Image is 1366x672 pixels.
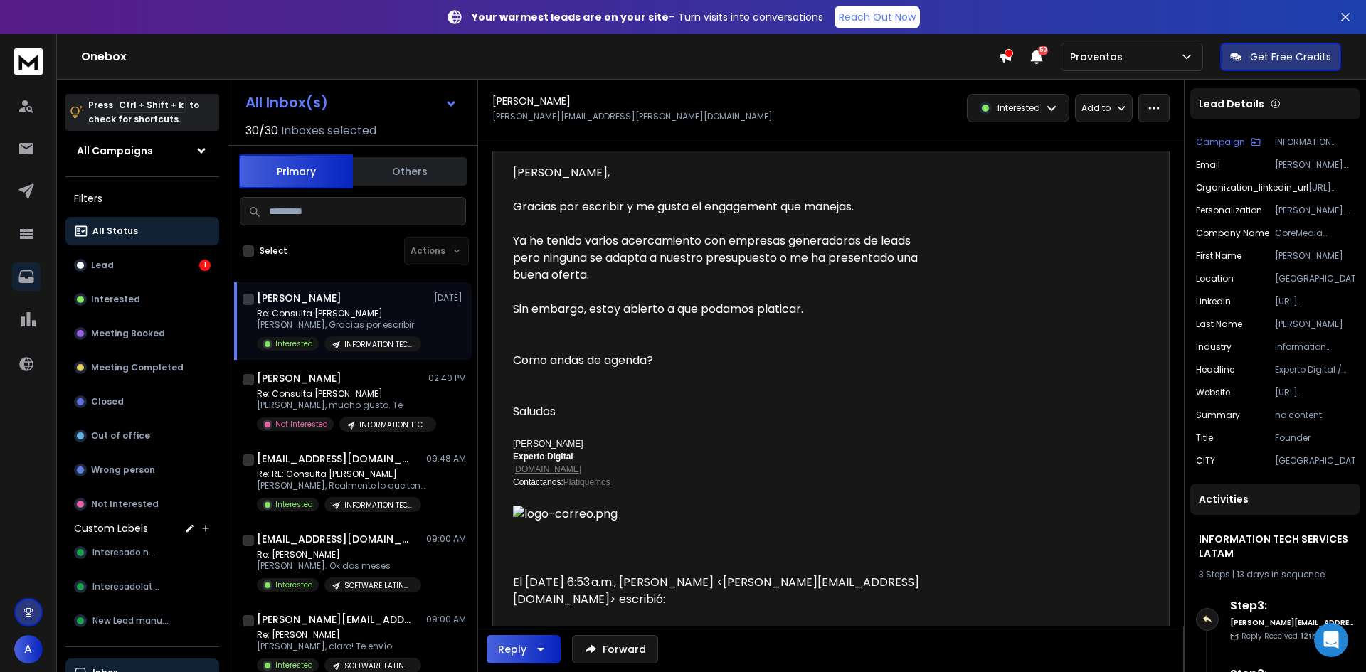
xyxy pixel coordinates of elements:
[91,464,155,476] p: Wrong person
[257,469,428,480] p: Re: RE: Consulta [PERSON_NAME]
[91,430,150,442] p: Out of office
[275,580,313,590] p: Interested
[1196,228,1269,239] p: Company Name
[513,574,928,608] div: El [DATE] 6:53 a.m., [PERSON_NAME] <[PERSON_NAME][EMAIL_ADDRESS][DOMAIN_NAME]> escribió:
[1275,228,1355,239] p: CoreMedia [GEOGRAPHIC_DATA]
[275,419,328,430] p: Not Interested
[199,260,211,271] div: 1
[65,388,219,416] button: Closed
[513,437,928,489] div: [PERSON_NAME] Contáctanos:
[234,88,469,117] button: All Inbox(s)
[492,94,571,108] h1: [PERSON_NAME]
[1275,159,1355,171] p: [PERSON_NAME][EMAIL_ADDRESS][DOMAIN_NAME]
[1275,296,1355,307] p: [URL][DOMAIN_NAME][PERSON_NAME]
[1275,387,1355,398] p: [URL][DOMAIN_NAME]
[91,396,124,407] p: Closed
[1275,273,1355,284] p: [GEOGRAPHIC_DATA]
[77,144,153,158] h1: All Campaigns
[257,560,421,572] p: [PERSON_NAME]. Ok dos meses
[65,137,219,165] button: All Campaigns
[257,400,428,411] p: [PERSON_NAME], mucho gusto. Te
[498,642,526,656] div: Reply
[487,635,561,663] button: Reply
[1230,617,1355,628] h6: [PERSON_NAME][EMAIL_ADDRESS][DOMAIN_NAME]
[1275,455,1355,466] p: [GEOGRAPHIC_DATA]
[91,328,165,339] p: Meeting Booked
[472,10,669,24] strong: Your warmest leads are on your site
[257,319,421,331] p: [PERSON_NAME], Gracias por escribir
[344,580,413,591] p: SOFTWARE LATINO ARG,CH, PAN- NO COL, [GEOGRAPHIC_DATA]
[1275,341,1355,353] p: information technology & services
[257,612,413,626] h1: [PERSON_NAME][EMAIL_ADDRESS][DOMAIN_NAME]
[1275,250,1355,262] p: [PERSON_NAME]
[1196,205,1262,216] p: Personalization
[1196,159,1220,171] p: Email
[1220,43,1341,71] button: Get Free Credits
[81,48,998,65] h1: Onebox
[353,156,467,187] button: Others
[513,625,928,642] div: [PERSON_NAME],
[1237,568,1325,580] span: 13 days in sequence
[572,635,658,663] button: Forward
[513,198,928,215] div: Gracias por escribir y me gusta el engagement que manejas.
[513,464,581,474] a: [DOMAIN_NAME]
[492,111,773,122] p: [PERSON_NAME][EMAIL_ADDRESS][PERSON_NAME][DOMAIN_NAME]
[1199,532,1352,560] h1: INFORMATION TECH SERVICES LATAM
[1196,410,1240,421] p: Summary
[472,10,823,24] p: – Turn visits into conversations
[426,453,466,464] p: 09:48 AM
[1275,410,1355,421] p: no content
[1314,623,1348,657] div: Open Intercom Messenger
[428,373,466,384] p: 02:40 PM
[257,308,421,319] p: Re: Consulta [PERSON_NAME]
[1275,319,1355,330] p: [PERSON_NAME]
[513,233,928,284] div: Ya he tenido varios acercamiento con empresas generadoras de leads pero ninguna se adapta a nuest...
[92,581,161,592] span: Interesadolater
[344,661,413,671] p: SOFTWARE LATINO ARG,CH, PAN- NO COL, [GEOGRAPHIC_DATA]
[1070,50,1128,64] p: Proventas
[1196,250,1241,262] p: First Name
[92,225,138,237] p: All Status
[257,480,428,491] p: [PERSON_NAME], Realmente lo que tengo
[434,292,466,304] p: [DATE]
[563,477,610,487] a: Platiquemos
[257,629,421,641] p: Re: [PERSON_NAME]
[1190,484,1360,515] div: Activities
[1241,631,1335,641] p: Reply Received
[1275,205,1355,216] p: [PERSON_NAME]. Me llamó la atención que te defines como Experto Digital—yo también sigo de cerca ...
[1275,432,1355,444] p: Founder
[1196,137,1261,148] button: Campaign
[257,452,413,466] h1: [EMAIL_ADDRESS][DOMAIN_NAME]
[65,217,219,245] button: All Status
[344,500,413,511] p: INFORMATION TECH SERVICES LATAM
[359,420,428,430] p: INFORMATION TECH SERVICES LATAM
[257,388,428,400] p: Re: Consulta [PERSON_NAME]
[91,294,140,305] p: Interested
[835,6,920,28] a: Reach Out Now
[245,122,278,139] span: 30 / 30
[65,572,219,601] button: Interesadolater
[14,635,43,663] button: A
[1196,387,1230,398] p: website
[513,301,928,318] div: Sin embargo, estoy abierto a que podamos platicar.
[74,521,148,535] h3: Custom Labels
[1199,569,1352,580] div: |
[92,547,161,558] span: Interesado new
[275,499,313,510] p: Interested
[1196,296,1231,307] p: linkedin
[257,549,421,560] p: Re: [PERSON_NAME]
[1308,182,1355,193] p: [URL][DOMAIN_NAME]
[65,422,219,450] button: Out of office
[1196,341,1232,353] p: industry
[1196,364,1234,375] p: headline
[257,291,341,305] h1: [PERSON_NAME]
[1196,137,1245,148] p: Campaign
[257,371,341,385] h1: [PERSON_NAME]
[260,245,287,257] label: Select
[513,452,573,462] b: Experto Digital
[281,122,376,139] h3: Inboxes selected
[88,98,199,127] p: Press to check for shortcuts.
